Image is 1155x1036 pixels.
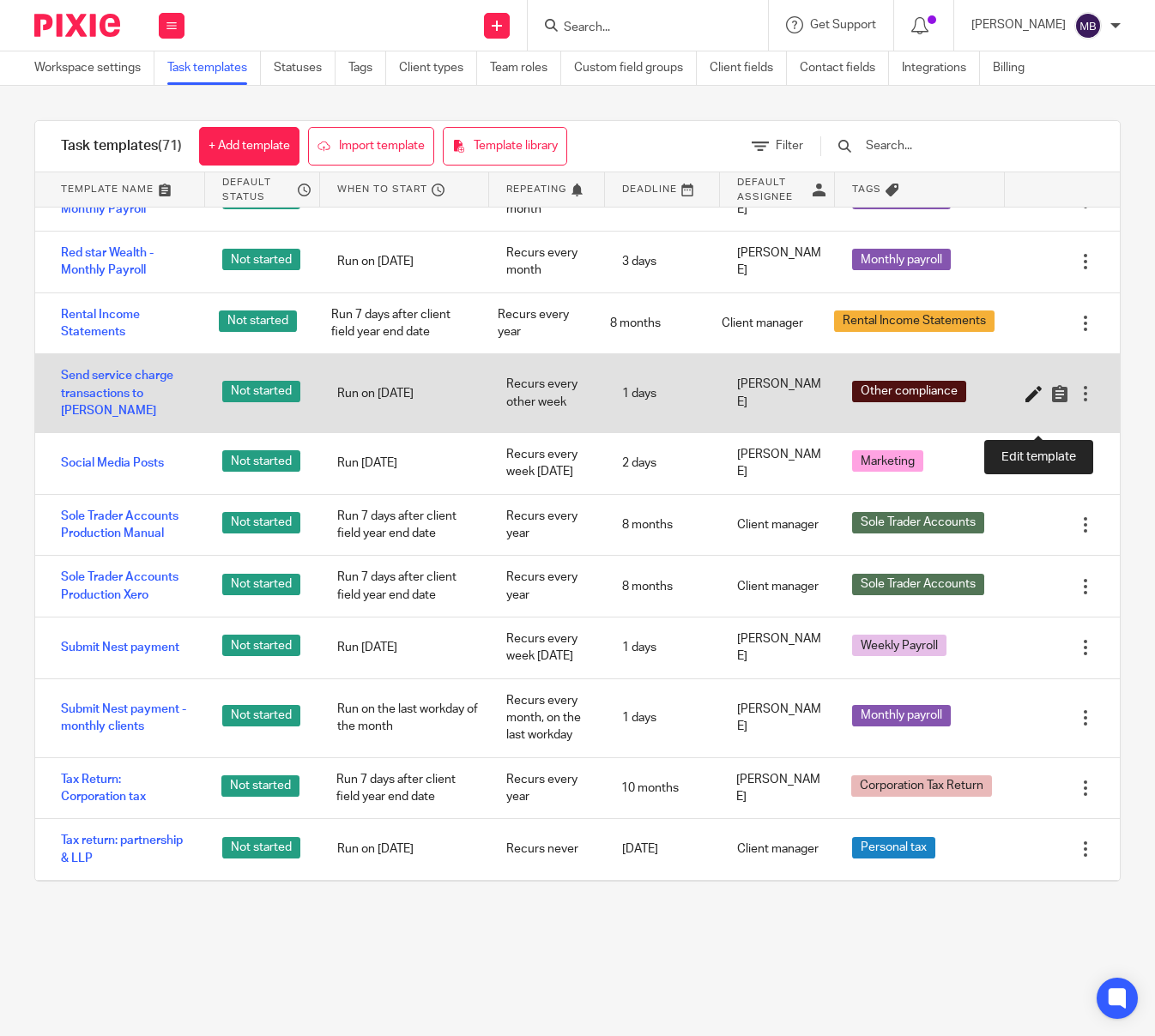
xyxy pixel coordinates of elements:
a: Statuses [274,51,336,85]
a: Billing [993,51,1037,85]
div: Recurs every year [489,495,604,556]
a: Template library [443,127,567,166]
div: [PERSON_NAME] [719,758,834,819]
div: Run [DATE] [320,442,490,485]
a: Tax return: partnership & LLP [61,832,188,867]
span: Not started [222,635,300,656]
span: Corporation Tax Return [860,777,983,794]
a: Social Media Posts [61,455,164,472]
a: Send service charge transactions to [PERSON_NAME] [61,367,188,419]
span: Personal tax [861,839,927,856]
div: Client manager [704,302,817,345]
div: [PERSON_NAME] [720,688,835,749]
img: Pixie [34,14,120,37]
div: Recurs never [489,828,604,870]
div: Recurs every other week [489,363,604,424]
span: (71) [158,139,182,153]
a: Import template [308,127,434,166]
span: Not started [221,775,299,797]
span: Not started [222,837,300,858]
div: Run 1 day after client field tax return year end date [320,881,490,942]
div: [PERSON_NAME] [720,881,835,942]
div: Run on [DATE] [320,240,490,283]
span: When to start [337,182,427,196]
div: [PERSON_NAME] [720,232,835,292]
a: Sole Trader Accounts Production Manual [61,508,188,543]
div: Recurs every month [489,232,604,292]
span: Sole Trader Accounts [861,514,976,531]
div: Run on the last workday of the month [320,688,490,749]
a: Submit Nest payment [61,639,179,656]
div: 8 months [593,302,705,345]
div: [PERSON_NAME] [720,433,835,494]
div: Recurs every year [489,758,604,819]
div: 1 days [605,626,720,669]
span: Not started [222,381,300,402]
span: Tags [852,182,881,196]
p: [PERSON_NAME] [971,16,1066,33]
div: 8 months [605,565,720,608]
input: Search... [864,136,1064,155]
div: Run 7 days after client field year end date [320,556,490,617]
span: Not started [222,249,300,270]
span: Filter [776,140,803,152]
span: Get Support [810,19,876,31]
div: Recurs every month, on the last workday [489,679,604,757]
a: Team roles [490,51,561,85]
span: Marketing [861,453,915,470]
a: + Add template [199,127,299,166]
div: Client manager [720,503,835,546]
a: Client types [399,51,477,85]
h1: Task templates [61,137,182,155]
span: Monthly payroll [861,707,942,724]
a: Sole Trader Accounts Production Xero [61,569,188,604]
a: Integrations [902,51,980,85]
div: 10 months [604,767,719,810]
span: Not started [222,512,300,533]
a: Submit Nest payment - monthly clients [61,701,188,736]
div: Recurs every year [489,881,604,942]
a: Workspace settings [34,51,154,85]
div: Client manager [720,565,835,608]
a: Red star Wealth - Monthly Payroll [61,244,188,280]
a: Tags [348,51,386,85]
span: Not started [222,450,300,472]
a: Contact fields [800,51,889,85]
div: Recurs every year [481,293,593,354]
a: Rental Income Statements [61,306,184,341]
span: Not started [222,574,300,595]
div: Run 7 days after client field year end date [320,495,490,556]
div: Recurs every week [DATE] [489,433,604,494]
input: Search [562,21,717,36]
div: [DATE] [605,828,720,870]
a: Client fields [710,51,787,85]
span: Default status [222,175,293,204]
div: Run 7 days after client field year end date [319,758,488,819]
a: Custom field groups [574,51,697,85]
div: [PERSON_NAME] [720,363,835,424]
span: Repeating [506,182,566,196]
div: Client manager [720,828,835,870]
img: svg%3E [1074,12,1102,39]
div: Run on [DATE] [320,828,490,870]
span: Deadline [622,182,677,196]
span: Other compliance [861,382,958,400]
span: Weekly Payroll [861,637,938,654]
a: Tax Return: Corporation tax [61,771,187,806]
span: Sole Trader Accounts [861,575,976,593]
div: Run 7 days after client field year end date [314,293,481,354]
span: Rental Income Statements [843,312,986,329]
a: Task templates [167,51,261,85]
span: Not started [219,310,297,332]
div: 2 days [605,442,720,485]
div: 1 days [605,696,720,739]
div: Run on [DATE] [320,372,490,415]
span: Monthly payroll [861,251,942,268]
span: Template name [61,182,154,196]
span: Not started [222,705,300,726]
div: 1 days [605,372,720,415]
div: 8 months [605,503,720,546]
div: [PERSON_NAME] [720,617,835,678]
div: Recurs every year [489,556,604,617]
div: Run [DATE] [320,626,490,669]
